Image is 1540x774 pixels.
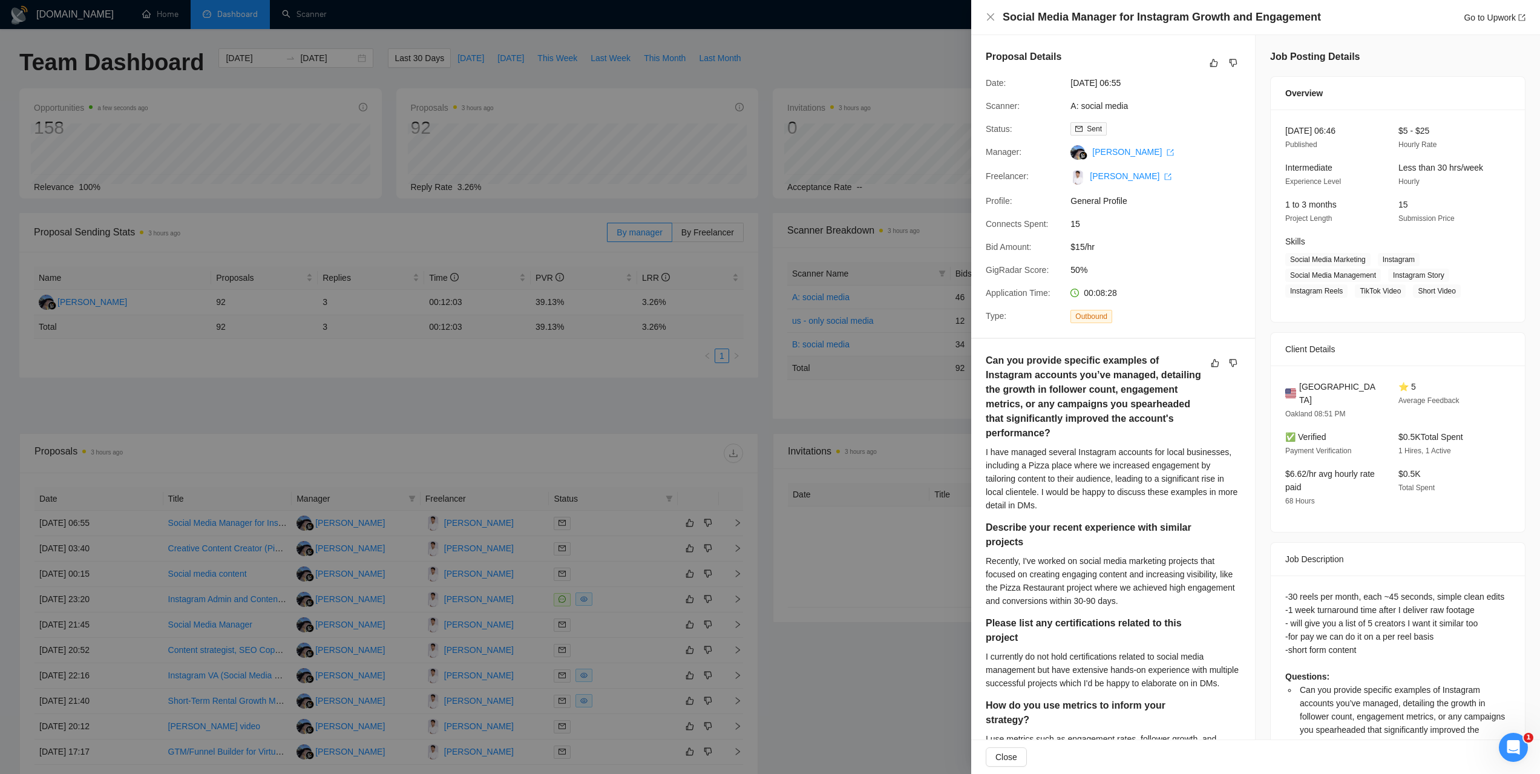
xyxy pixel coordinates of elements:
img: 🇺🇸 [1285,387,1296,400]
span: Instagram Story [1388,269,1449,282]
span: Experience Level [1285,177,1341,186]
span: Overview [1285,87,1323,100]
button: dislike [1226,356,1240,370]
span: Project Length [1285,214,1332,223]
span: export [1518,14,1525,21]
span: like [1210,58,1218,68]
span: Skills [1285,237,1305,246]
span: Manager: [986,147,1021,157]
span: GigRadar Score: [986,265,1049,275]
span: export [1167,149,1174,156]
span: ⭐ 5 [1398,382,1416,392]
span: Average Feedback [1398,396,1460,405]
span: Profile: [986,196,1012,206]
span: 68 Hours [1285,497,1315,505]
span: Outbound [1070,310,1112,323]
a: [PERSON_NAME] export [1092,147,1174,157]
a: A: social media [1070,101,1128,111]
div: Job Description [1285,543,1510,576]
span: [DATE] 06:55 [1070,76,1252,90]
span: clock-circle [1070,289,1079,297]
button: like [1208,356,1222,370]
span: TikTok Video [1355,284,1406,298]
span: Hourly Rate [1398,140,1437,149]
span: $0.5K [1398,469,1421,479]
span: Social Media Marketing [1285,253,1371,266]
span: Connects Spent: [986,219,1049,229]
span: 1 to 3 months [1285,200,1337,209]
div: I currently do not hold certifications related to social media management but have extensive hand... [986,650,1240,690]
span: Short Video [1413,284,1461,298]
h4: Social Media Manager for Instagram Growth and Engagement [1003,10,1321,25]
iframe: Intercom live chat [1499,733,1528,762]
span: General Profile [1070,194,1252,208]
span: Application Time: [986,288,1050,298]
button: like [1207,56,1221,70]
span: $15/hr [1070,240,1252,254]
span: 50% [1070,263,1252,277]
span: $5 - $25 [1398,126,1429,136]
span: Hourly [1398,177,1420,186]
h5: Can you provide specific examples of Instagram accounts you’ve managed, detailing the growth in f... [986,353,1202,441]
span: dislike [1229,58,1237,68]
span: Submission Price [1398,214,1455,223]
span: Published [1285,140,1317,149]
span: Status: [986,124,1012,134]
div: Client Details [1285,333,1510,366]
span: 15 [1070,217,1252,231]
span: ✅ Verified [1285,432,1326,442]
h5: Please list any certifications related to this project [986,616,1202,645]
span: [GEOGRAPHIC_DATA] [1299,380,1379,407]
button: Close [986,12,995,22]
span: close [986,12,995,22]
span: Social Media Management [1285,269,1381,282]
span: Payment Verification [1285,447,1351,455]
span: Type: [986,311,1006,321]
span: 1 [1524,733,1533,743]
strong: Questions: [1285,672,1329,681]
span: Less than 30 hrs/week [1398,163,1483,172]
span: mail [1075,125,1083,133]
button: dislike [1226,56,1240,70]
span: 15 [1398,200,1408,209]
h5: Proposal Details [986,50,1061,64]
span: Freelancer: [986,171,1029,181]
span: Close [995,750,1017,764]
img: c17e3y_QILSKC8cahXMtI9iRTh-BWBToktFKzzl-K42ZCQx0R-GXX9Uib0hOajk_43 [1070,170,1085,185]
span: like [1211,358,1219,368]
span: export [1164,173,1171,180]
h5: Job Posting Details [1270,50,1360,64]
span: Total Spent [1398,484,1435,492]
div: I have managed several Instagram accounts for local businesses, including a Pizza place where we ... [986,445,1240,512]
span: $0.5K Total Spent [1398,432,1463,442]
span: Instagram [1378,253,1420,266]
span: [DATE] 06:46 [1285,126,1335,136]
span: Can you provide specific examples of Instagram accounts you’ve managed, detailing the growth in f... [1300,685,1505,748]
span: Bid Amount: [986,242,1032,252]
img: gigradar-bm.png [1079,151,1087,160]
h5: How do you use metrics to inform your strategy? [986,698,1202,727]
span: Oakland 08:51 PM [1285,410,1345,418]
span: $6.62/hr avg hourly rate paid [1285,469,1375,492]
div: Recently, I've worked on social media marketing projects that focused on creating engaging conten... [986,554,1240,608]
span: Sent [1087,125,1102,133]
a: [PERSON_NAME] export [1090,171,1171,181]
span: Date: [986,78,1006,88]
button: Close [986,747,1027,767]
span: Scanner: [986,101,1020,111]
span: Instagram Reels [1285,284,1348,298]
span: Intermediate [1285,163,1332,172]
a: Go to Upworkexport [1464,13,1525,22]
span: 1 Hires, 1 Active [1398,447,1451,455]
h5: Describe your recent experience with similar projects [986,520,1202,549]
span: dislike [1229,358,1237,368]
span: 00:08:28 [1084,288,1117,298]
